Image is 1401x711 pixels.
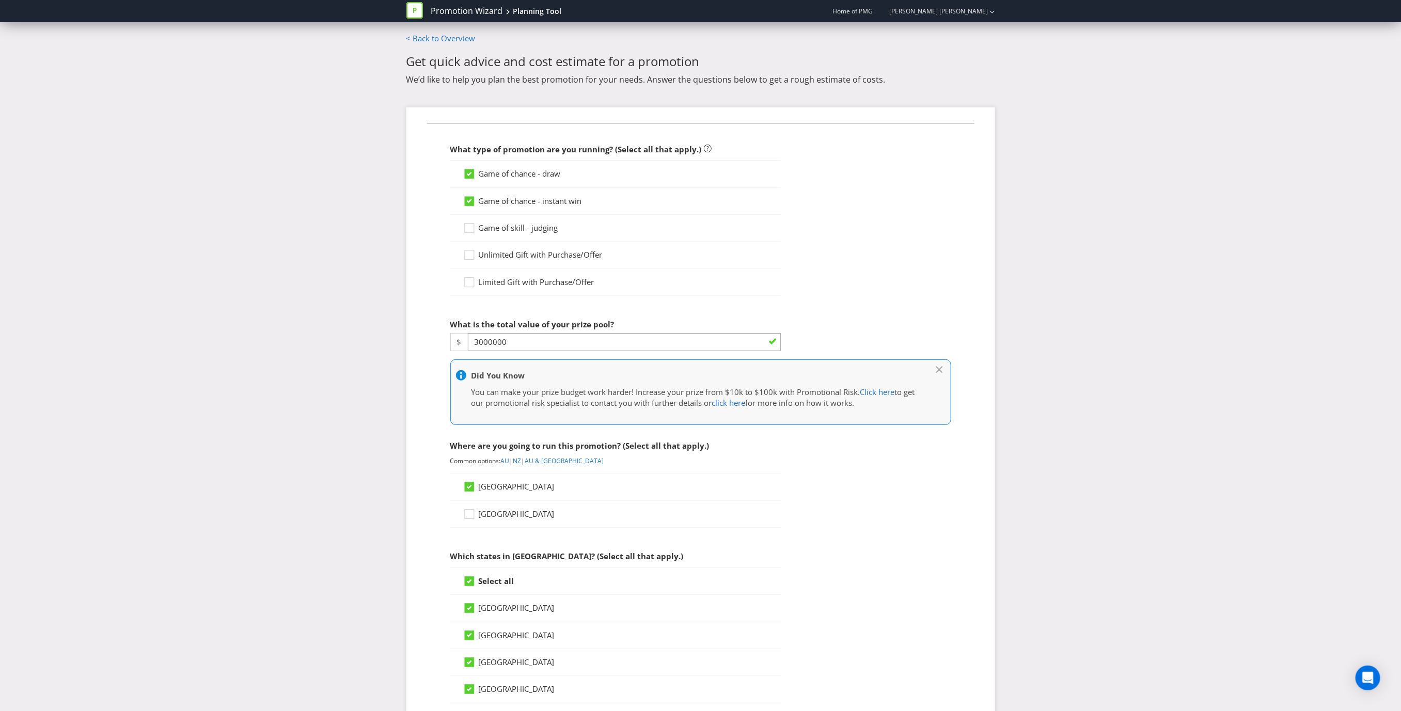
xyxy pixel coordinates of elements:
[860,387,895,397] a: Click here
[510,456,513,465] span: |
[450,456,501,465] span: Common options:
[525,456,604,465] a: AU & [GEOGRAPHIC_DATA]
[479,223,558,233] span: Game of skill - judging
[479,576,514,586] strong: Select all
[501,456,510,465] a: AU
[406,55,995,68] h2: Get quick advice and cost estimate for a promotion
[712,398,746,408] a: click here
[833,7,873,15] span: Home of PMG
[1356,666,1380,690] div: Open Intercom Messenger
[479,249,603,260] span: Unlimited Gift with Purchase/Offer
[479,603,555,613] span: [GEOGRAPHIC_DATA]
[479,657,555,667] span: [GEOGRAPHIC_DATA]
[479,168,561,179] span: Game of chance - draw
[450,333,468,351] span: $
[471,387,915,408] span: to get our promotional risk specialist to contact you with further details or
[479,509,555,519] span: [GEOGRAPHIC_DATA]
[746,398,855,408] span: for more info on how it works.
[513,456,522,465] a: NZ
[406,33,476,43] a: < Back to Overview
[450,319,615,329] span: What is the total value of your prize pool?
[879,7,988,15] a: [PERSON_NAME] [PERSON_NAME]
[431,5,502,17] a: Promotion Wizard
[479,630,555,640] span: [GEOGRAPHIC_DATA]
[479,196,582,206] span: Game of chance - instant win
[479,277,594,287] span: Limited Gift with Purchase/Offer
[479,481,555,492] span: [GEOGRAPHIC_DATA]
[450,551,684,561] span: Which states in [GEOGRAPHIC_DATA]? (Select all that apply.)
[513,6,561,17] div: Planning Tool
[406,74,995,85] p: We’d like to help you plan the best promotion for your needs. Answer the questions below to get a...
[522,456,525,465] span: |
[479,684,555,694] span: [GEOGRAPHIC_DATA]
[450,435,781,456] div: Where are you going to run this promotion? (Select all that apply.)
[471,387,860,397] span: You can make your prize budget work harder! Increase your prize from $10k to $100k with Promotion...
[450,144,702,154] span: What type of promotion are you running? (Select all that apply.)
